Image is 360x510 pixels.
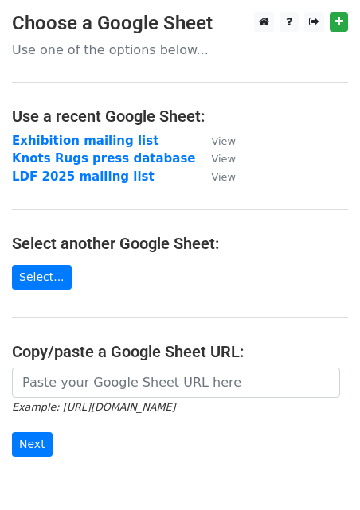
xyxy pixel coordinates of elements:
a: View [196,151,236,165]
a: Knots Rugs press database [12,151,196,165]
small: View [212,153,236,165]
a: View [196,134,236,148]
a: Select... [12,265,72,290]
input: Next [12,432,53,457]
p: Use one of the options below... [12,41,348,58]
input: Paste your Google Sheet URL here [12,368,340,398]
h4: Copy/paste a Google Sheet URL: [12,342,348,361]
h4: Use a recent Google Sheet: [12,107,348,126]
a: View [196,169,236,184]
h4: Select another Google Sheet: [12,234,348,253]
small: Example: [URL][DOMAIN_NAME] [12,401,175,413]
h3: Choose a Google Sheet [12,12,348,35]
small: View [212,171,236,183]
a: LDF 2025 mailing list [12,169,155,184]
small: View [212,135,236,147]
a: Exhibition mailing list [12,134,158,148]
